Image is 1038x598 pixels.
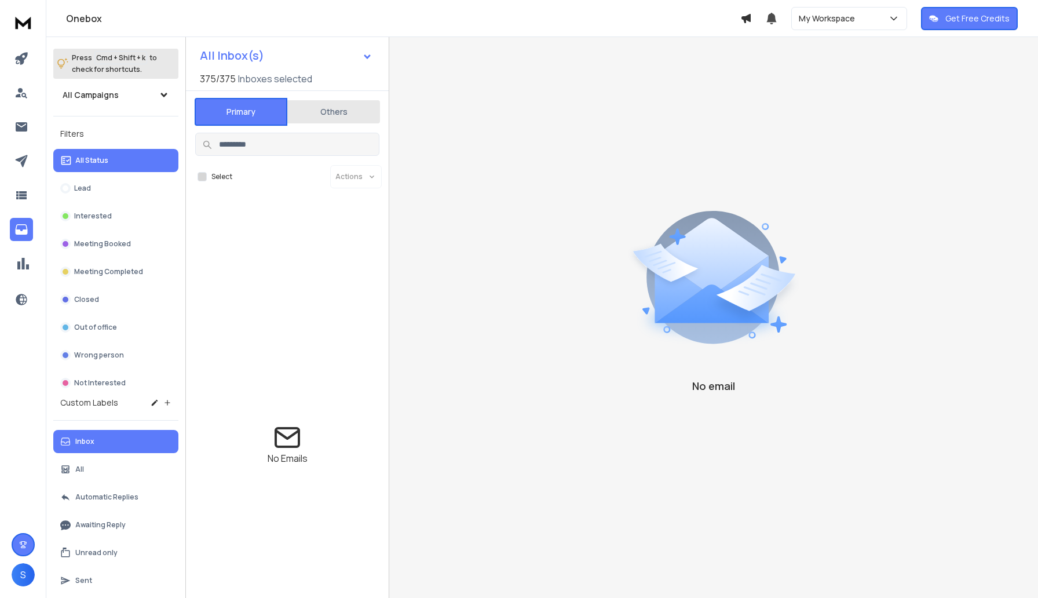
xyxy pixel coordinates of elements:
p: Closed [74,295,99,304]
p: Interested [74,212,112,221]
p: All [75,465,84,474]
p: Press to check for shortcuts. [72,52,157,75]
button: Primary [195,98,287,126]
button: Automatic Replies [53,486,178,509]
p: Awaiting Reply [75,520,126,530]
button: S [12,563,35,586]
button: Out of office [53,316,178,339]
button: All Status [53,149,178,172]
button: Lead [53,177,178,200]
button: Inbox [53,430,178,453]
button: Interested [53,205,178,228]
p: No Emails [268,451,308,465]
button: All Campaigns [53,83,178,107]
p: Meeting Booked [74,239,131,249]
h1: Onebox [66,12,740,25]
p: Sent [75,576,92,585]
p: Lead [74,184,91,193]
p: Automatic Replies [75,493,138,502]
h3: Inboxes selected [238,72,312,86]
button: Awaiting Reply [53,513,178,537]
button: Meeting Completed [53,260,178,283]
p: Meeting Completed [74,267,143,276]
p: Unread only [75,548,118,557]
button: Unread only [53,541,178,564]
p: Get Free Credits [945,13,1010,24]
button: Others [287,99,380,125]
label: Select [211,172,232,181]
p: My Workspace [799,13,860,24]
button: All Inbox(s) [191,44,382,67]
p: All Status [75,156,108,165]
p: Inbox [75,437,94,446]
button: Wrong person [53,344,178,367]
button: Closed [53,288,178,311]
button: Meeting Booked [53,232,178,256]
span: 375 / 375 [200,72,236,86]
p: Not Interested [74,378,126,388]
span: Cmd + Shift + k [94,51,147,64]
button: All [53,458,178,481]
h3: Custom Labels [60,397,118,409]
p: Wrong person [74,351,124,360]
button: Sent [53,569,178,592]
p: Out of office [74,323,117,332]
p: No email [692,378,735,394]
h3: Filters [53,126,178,142]
img: logo [12,12,35,33]
h1: All Inbox(s) [200,50,264,61]
h1: All Campaigns [63,89,119,101]
button: Not Interested [53,371,178,395]
button: Get Free Credits [921,7,1018,30]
